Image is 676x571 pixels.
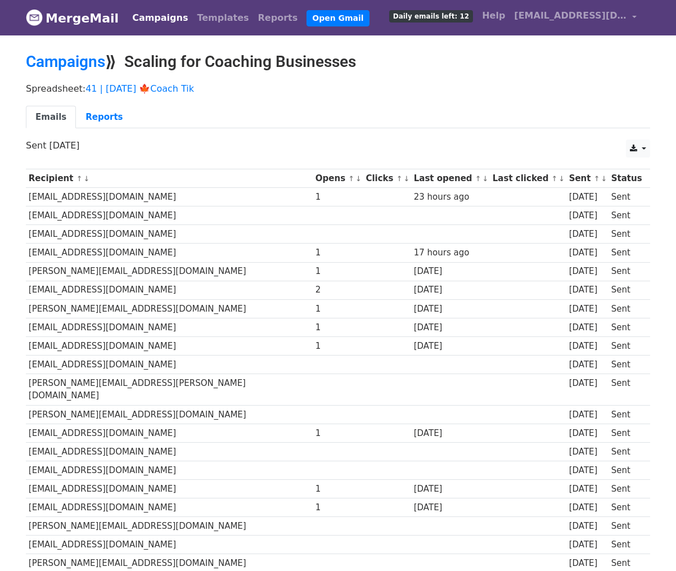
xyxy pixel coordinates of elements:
td: [PERSON_NAME][EMAIL_ADDRESS][DOMAIN_NAME] [26,405,313,424]
div: [DATE] [414,303,487,316]
td: Sent [609,281,645,299]
td: [EMAIL_ADDRESS][DOMAIN_NAME] [26,424,313,442]
td: Sent [609,206,645,225]
td: Sent [609,424,645,442]
div: 1 [316,427,360,440]
td: Sent [609,536,645,554]
a: ↓ [558,174,565,183]
a: ↓ [83,174,89,183]
th: Opens [313,169,363,188]
td: [EMAIL_ADDRESS][DOMAIN_NAME] [26,225,313,244]
td: Sent [609,188,645,206]
a: Open Gmail [307,10,369,26]
div: 1 [316,340,360,353]
td: Sent [609,498,645,517]
td: [PERSON_NAME][EMAIL_ADDRESS][DOMAIN_NAME] [26,299,313,318]
th: Last clicked [490,169,566,188]
a: Emails [26,106,76,129]
div: 23 hours ago [414,191,487,204]
div: [DATE] [414,483,487,496]
a: [EMAIL_ADDRESS][DOMAIN_NAME] [510,5,641,31]
div: [DATE] [569,303,606,316]
div: 1 [316,483,360,496]
a: Help [477,5,510,27]
td: [EMAIL_ADDRESS][DOMAIN_NAME] [26,356,313,374]
td: Sent [609,356,645,374]
img: MergeMail logo [26,9,43,26]
td: Sent [609,480,645,498]
td: [PERSON_NAME][EMAIL_ADDRESS][PERSON_NAME][DOMAIN_NAME] [26,374,313,406]
td: [EMAIL_ADDRESS][DOMAIN_NAME] [26,442,313,461]
a: ↑ [396,174,403,183]
span: [EMAIL_ADDRESS][DOMAIN_NAME] [514,9,627,23]
div: [DATE] [414,340,487,353]
td: [EMAIL_ADDRESS][DOMAIN_NAME] [26,498,313,517]
div: [DATE] [569,408,606,421]
td: Sent [609,318,645,336]
div: [DATE] [569,464,606,477]
a: Templates [192,7,253,29]
a: ↓ [483,174,489,183]
div: 2 [316,284,360,296]
td: [EMAIL_ADDRESS][DOMAIN_NAME] [26,244,313,262]
div: 1 [316,321,360,334]
td: [PERSON_NAME][EMAIL_ADDRESS][DOMAIN_NAME] [26,262,313,281]
a: Reports [254,7,303,29]
td: Sent [609,262,645,281]
div: 1 [316,303,360,316]
div: [DATE] [569,427,606,440]
div: 1 [316,191,360,204]
td: Sent [609,225,645,244]
th: Sent [566,169,609,188]
div: [DATE] [414,501,487,514]
div: [DATE] [569,377,606,390]
a: MergeMail [26,6,119,30]
td: [EMAIL_ADDRESS][DOMAIN_NAME] [26,206,313,225]
div: [DATE] [569,284,606,296]
a: 41 | [DATE] 🍁Coach Tik [85,83,194,94]
a: ↓ [601,174,607,183]
div: [DATE] [414,321,487,334]
td: [EMAIL_ADDRESS][DOMAIN_NAME] [26,336,313,355]
td: Sent [609,461,645,480]
div: [DATE] [569,483,606,496]
a: Reports [76,106,132,129]
div: [DATE] [569,520,606,533]
a: ↑ [552,174,558,183]
div: [DATE] [569,246,606,259]
a: ↑ [594,174,600,183]
p: Sent [DATE] [26,140,650,151]
td: [EMAIL_ADDRESS][DOMAIN_NAME] [26,536,313,554]
td: Sent [609,374,645,406]
th: Last opened [411,169,490,188]
td: [PERSON_NAME][EMAIL_ADDRESS][DOMAIN_NAME] [26,517,313,536]
a: ↓ [403,174,409,183]
div: [DATE] [569,340,606,353]
th: Status [609,169,645,188]
a: ↓ [355,174,362,183]
div: [DATE] [414,427,487,440]
td: Sent [609,442,645,461]
td: [EMAIL_ADDRESS][DOMAIN_NAME] [26,461,313,480]
div: [DATE] [569,501,606,514]
div: [DATE] [569,265,606,278]
div: [DATE] [569,321,606,334]
p: Spreadsheet: [26,83,650,95]
iframe: Chat Widget [620,517,676,571]
td: [EMAIL_ADDRESS][DOMAIN_NAME] [26,281,313,299]
td: [EMAIL_ADDRESS][DOMAIN_NAME] [26,480,313,498]
h2: ⟫ Scaling for Coaching Businesses [26,52,650,71]
div: [DATE] [569,209,606,222]
div: [DATE] [569,446,606,458]
div: 1 [316,265,360,278]
div: 1 [316,246,360,259]
th: Recipient [26,169,313,188]
div: [DATE] [414,284,487,296]
td: Sent [609,405,645,424]
td: [EMAIL_ADDRESS][DOMAIN_NAME] [26,318,313,336]
td: Sent [609,244,645,262]
div: [DATE] [414,265,487,278]
td: [EMAIL_ADDRESS][DOMAIN_NAME] [26,188,313,206]
a: Campaigns [26,52,105,71]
